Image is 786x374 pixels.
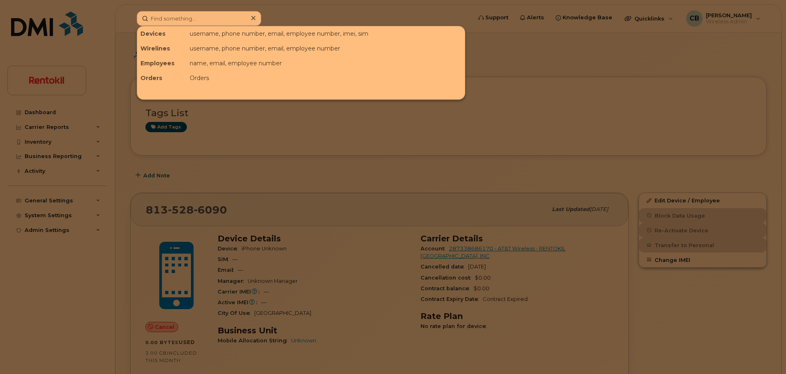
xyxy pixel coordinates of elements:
[137,26,186,41] div: Devices
[186,56,465,71] div: name, email, employee number
[186,71,465,85] div: Orders
[137,56,186,71] div: Employees
[186,26,465,41] div: username, phone number, email, employee number, imei, sim
[137,71,186,85] div: Orders
[186,41,465,56] div: username, phone number, email, employee number
[137,41,186,56] div: Wirelines
[750,338,780,368] iframe: Messenger Launcher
